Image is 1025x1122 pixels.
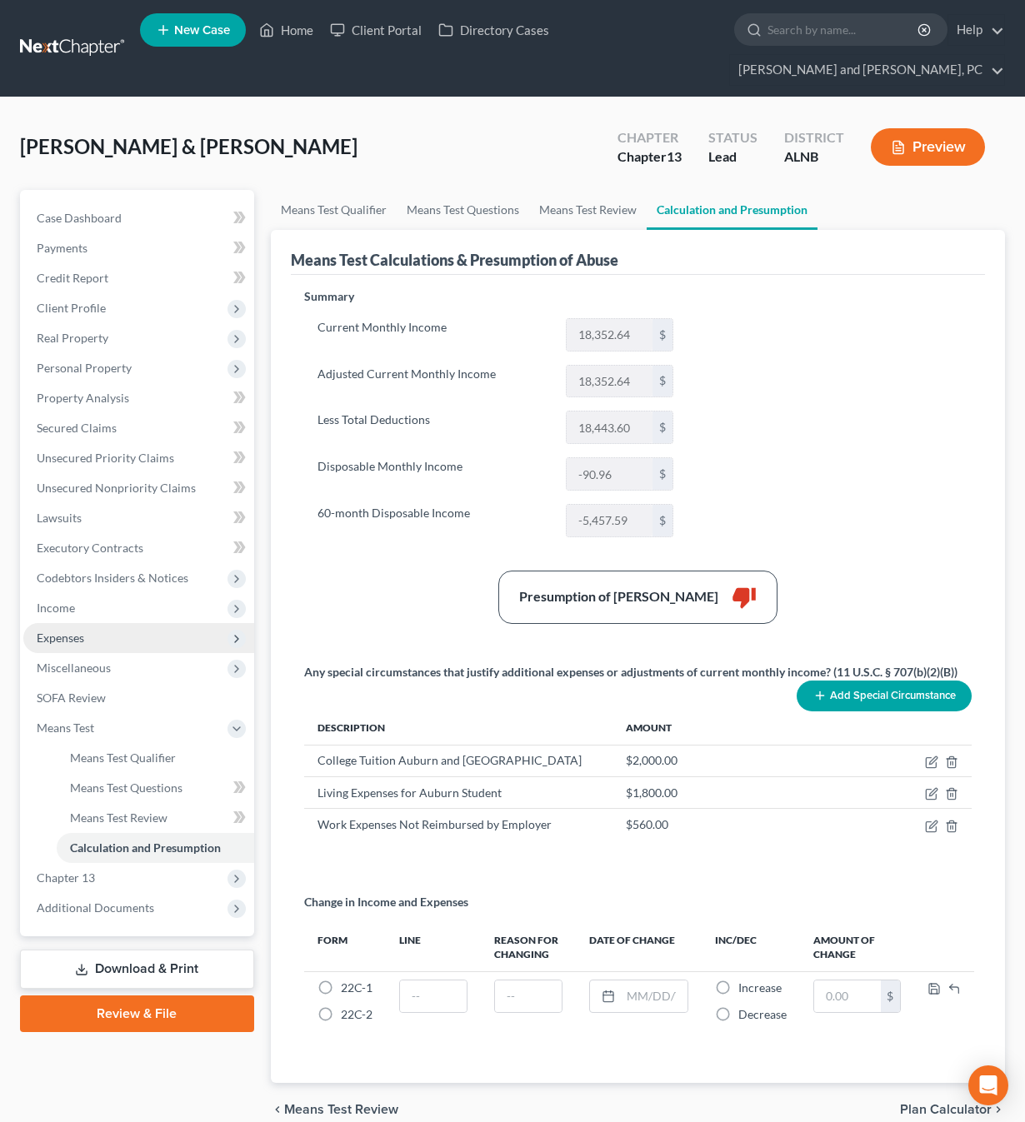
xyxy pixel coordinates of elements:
span: Payments [37,241,87,255]
a: Directory Cases [430,15,557,45]
a: Secured Claims [23,413,254,443]
span: 13 [667,148,682,164]
input: Search by name... [767,14,920,45]
a: Property Analysis [23,383,254,413]
th: Description [304,711,612,745]
th: Date of Change [576,924,702,972]
span: Real Property [37,331,108,345]
label: 60-month Disposable Income [309,504,557,537]
label: Adjusted Current Monthly Income [309,365,557,398]
a: Unsecured Priority Claims [23,443,254,473]
div: $ [881,980,901,1012]
div: Living Expenses for Auburn Student [317,785,599,801]
span: New Case [174,24,230,37]
div: Presumption of [PERSON_NAME] [519,587,718,606]
i: thumb_down [732,585,757,610]
a: Case Dashboard [23,203,254,233]
span: Property Analysis [37,391,129,405]
div: Work Expenses Not Reimbursed by Employer [317,816,599,833]
a: Client Portal [322,15,430,45]
span: Plan Calculator [900,1103,992,1116]
div: Status [708,128,757,147]
input: -- [495,980,562,1012]
a: Review & File [20,995,254,1032]
input: 0.00 [567,458,652,490]
p: Summary [304,288,687,305]
th: Form [304,924,386,972]
div: Any special circumstances that justify additional expenses or adjustments of current monthly inco... [304,664,957,681]
span: Means Test Review [70,810,167,825]
a: Means Test Review [529,190,647,230]
label: Current Monthly Income [309,318,557,352]
div: $2,000.00 [626,752,898,769]
div: Open Intercom Messenger [968,1065,1008,1105]
span: Means Test Qualifier [70,750,176,765]
th: Inc/Dec [702,924,800,972]
input: 0.00 [567,411,652,443]
i: chevron_left [271,1103,284,1116]
div: $ [652,505,672,536]
div: Chapter [617,147,682,167]
a: Calculation and Presumption [647,190,817,230]
a: Executory Contracts [23,533,254,563]
div: Lead [708,147,757,167]
button: Preview [871,128,985,166]
a: Calculation and Presumption [57,833,254,863]
input: MM/DD/YYYY [621,980,687,1012]
button: Add Special Circumstance [797,681,972,711]
span: Expenses [37,631,84,645]
a: Home [251,15,322,45]
span: Executory Contracts [37,541,143,555]
span: Income [37,601,75,615]
div: $ [652,319,672,351]
a: Means Test Review [57,803,254,833]
a: Lawsuits [23,503,254,533]
span: Means Test Review [284,1103,398,1116]
input: 0.00 [567,505,652,536]
a: SOFA Review [23,683,254,713]
i: chevron_right [992,1103,1005,1116]
th: Amount of Change [800,924,915,972]
span: Unsecured Priority Claims [37,451,174,465]
span: Means Test [37,721,94,735]
div: $ [652,458,672,490]
label: Less Total Deductions [309,411,557,444]
th: Amount [612,711,912,745]
span: Codebtors Insiders & Notices [37,571,188,585]
div: $560.00 [626,816,898,833]
input: 0.00 [567,366,652,397]
input: 0.00 [567,319,652,351]
div: Means Test Calculations & Presumption of Abuse [291,250,618,270]
span: Unsecured Nonpriority Claims [37,481,196,495]
div: $ [652,366,672,397]
a: Unsecured Nonpriority Claims [23,473,254,503]
a: Means Test Questions [57,773,254,803]
a: Download & Print [20,950,254,989]
th: Line [386,924,481,972]
span: Increase [738,980,782,995]
span: 22C-1 [341,980,372,995]
div: Chapter [617,128,682,147]
span: [PERSON_NAME] & [PERSON_NAME] [20,134,357,158]
span: 22C-2 [341,1007,372,1021]
span: Miscellaneous [37,661,111,675]
div: ALNB [784,147,844,167]
span: Chapter 13 [37,870,95,885]
span: Additional Documents [37,900,154,915]
button: chevron_left Means Test Review [271,1103,398,1116]
div: District [784,128,844,147]
input: 0.00 [814,980,881,1012]
span: Lawsuits [37,511,82,525]
div: $ [652,411,672,443]
a: Credit Report [23,263,254,293]
span: Calculation and Presumption [70,840,221,855]
a: Means Test Questions [397,190,529,230]
a: Help [948,15,1004,45]
span: Case Dashboard [37,211,122,225]
span: Client Profile [37,301,106,315]
button: Plan Calculator chevron_right [900,1103,1005,1116]
span: Means Test Questions [70,780,182,795]
a: Means Test Qualifier [271,190,397,230]
div: College Tuition Auburn and [GEOGRAPHIC_DATA] [317,752,599,769]
span: Personal Property [37,361,132,375]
